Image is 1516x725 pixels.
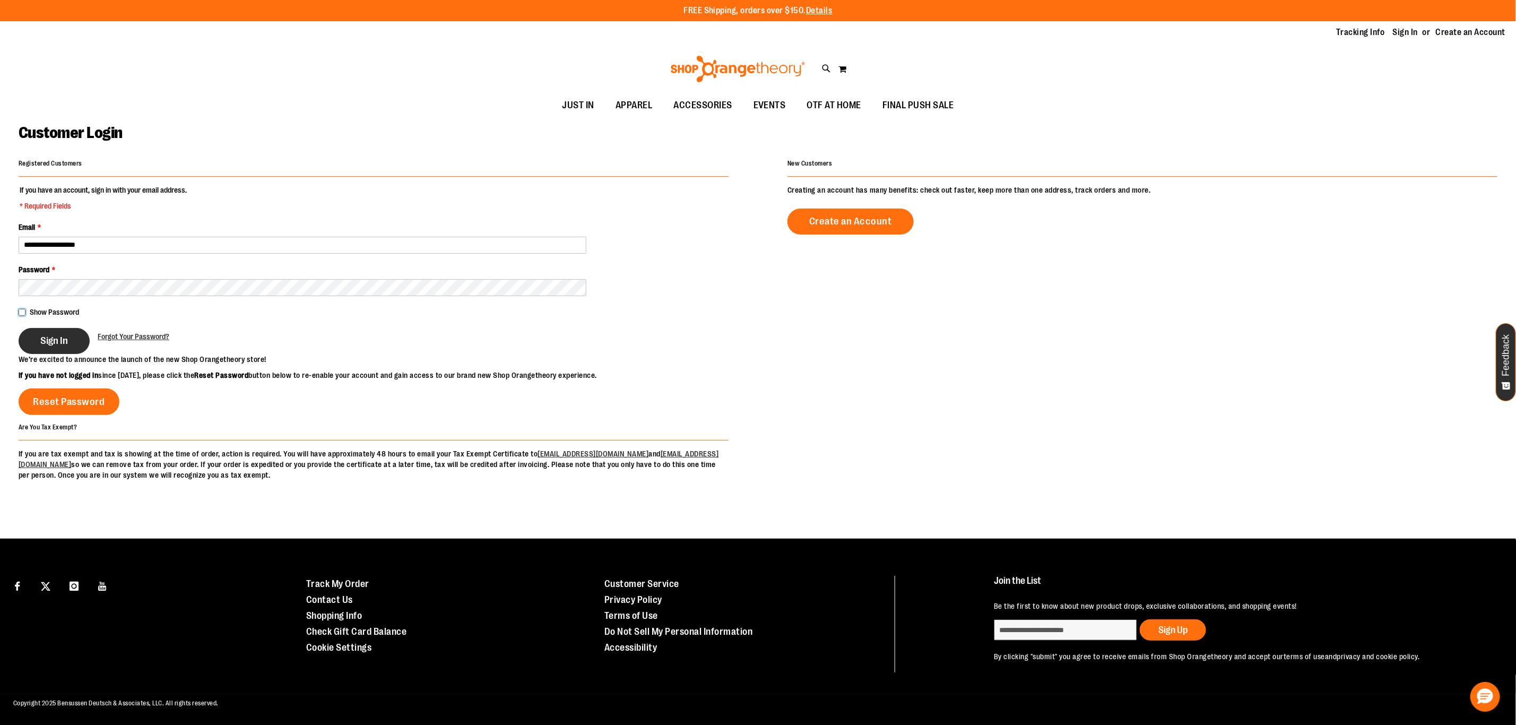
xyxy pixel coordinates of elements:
[19,223,35,231] span: Email
[306,579,369,589] a: Track My Order
[98,332,169,341] span: Forgot Your Password?
[787,185,1497,195] p: Creating an account has many benefits: check out faster, keep more than one address, track orders...
[41,582,50,591] img: Twitter
[882,93,954,117] span: FINAL PUSH SALE
[1336,27,1385,38] a: Tracking Info
[1436,27,1506,38] a: Create an Account
[306,626,407,637] a: Check Gift Card Balance
[37,576,55,594] a: Visit our X page
[98,331,169,342] a: Forgot Your Password?
[40,335,68,347] span: Sign In
[538,450,649,458] a: [EMAIL_ADDRESS][DOMAIN_NAME]
[1501,334,1511,376] span: Feedback
[1140,619,1206,641] button: Sign Up
[787,209,914,235] a: Create an Account
[19,354,758,365] p: We’re excited to announce the launch of the new Shop Orangetheory store!
[1158,625,1188,635] span: Sign Up
[1496,323,1516,401] button: Feedback - Show survey
[796,93,872,118] a: OTF AT HOME
[604,610,658,621] a: Terms of Use
[994,601,1483,611] p: Be the first to know about new product drops, exclusive collaborations, and shopping events!
[872,93,965,118] a: FINAL PUSH SALE
[551,93,605,118] a: JUST IN
[743,93,796,118] a: EVENTS
[19,265,49,274] span: Password
[19,371,99,379] strong: If you have not logged in
[65,576,83,594] a: Visit our Instagram page
[33,396,105,408] span: Reset Password
[1284,652,1325,661] a: terms of use
[673,93,732,117] span: ACCESSORIES
[807,93,862,117] span: OTF AT HOME
[1337,652,1420,661] a: privacy and cookie policy.
[809,215,892,227] span: Create an Account
[562,93,594,117] span: JUST IN
[306,594,353,605] a: Contact Us
[683,5,833,17] p: FREE Shipping, orders over $150.
[604,579,679,589] a: Customer Service
[8,576,27,594] a: Visit our Facebook page
[806,6,833,15] a: Details
[753,93,786,117] span: EVENTS
[19,160,82,167] strong: Registered Customers
[20,201,187,211] span: * Required Fields
[787,160,833,167] strong: New Customers
[1393,27,1418,38] a: Sign In
[19,185,188,211] legend: If you have an account, sign in with your email address.
[13,700,219,707] span: Copyright 2025 Bensussen Deutsch & Associates, LLC. All rights reserved.
[93,576,112,594] a: Visit our Youtube page
[994,651,1483,662] p: By clicking "submit" you agree to receive emails from Shop Orangetheory and accept our and
[605,93,663,118] a: APPAREL
[994,619,1137,641] input: enter email
[306,642,372,653] a: Cookie Settings
[604,642,657,653] a: Accessibility
[30,308,79,316] span: Show Password
[604,626,753,637] a: Do Not Sell My Personal Information
[306,610,362,621] a: Shopping Info
[604,594,662,605] a: Privacy Policy
[663,93,743,118] a: ACCESSORIES
[19,370,758,381] p: since [DATE], please click the button below to re-enable your account and gain access to our bran...
[669,56,807,82] img: Shop Orangetheory
[1470,682,1500,712] button: Hello, have a question? Let’s chat.
[19,448,729,480] p: If you are tax exempt and tax is showing at the time of order, action is required. You will have ...
[19,423,77,430] strong: Are You Tax Exempt?
[616,93,653,117] span: APPAREL
[195,371,249,379] strong: Reset Password
[19,328,90,354] button: Sign In
[994,576,1483,595] h4: Join the List
[19,124,123,142] span: Customer Login
[19,389,119,415] a: Reset Password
